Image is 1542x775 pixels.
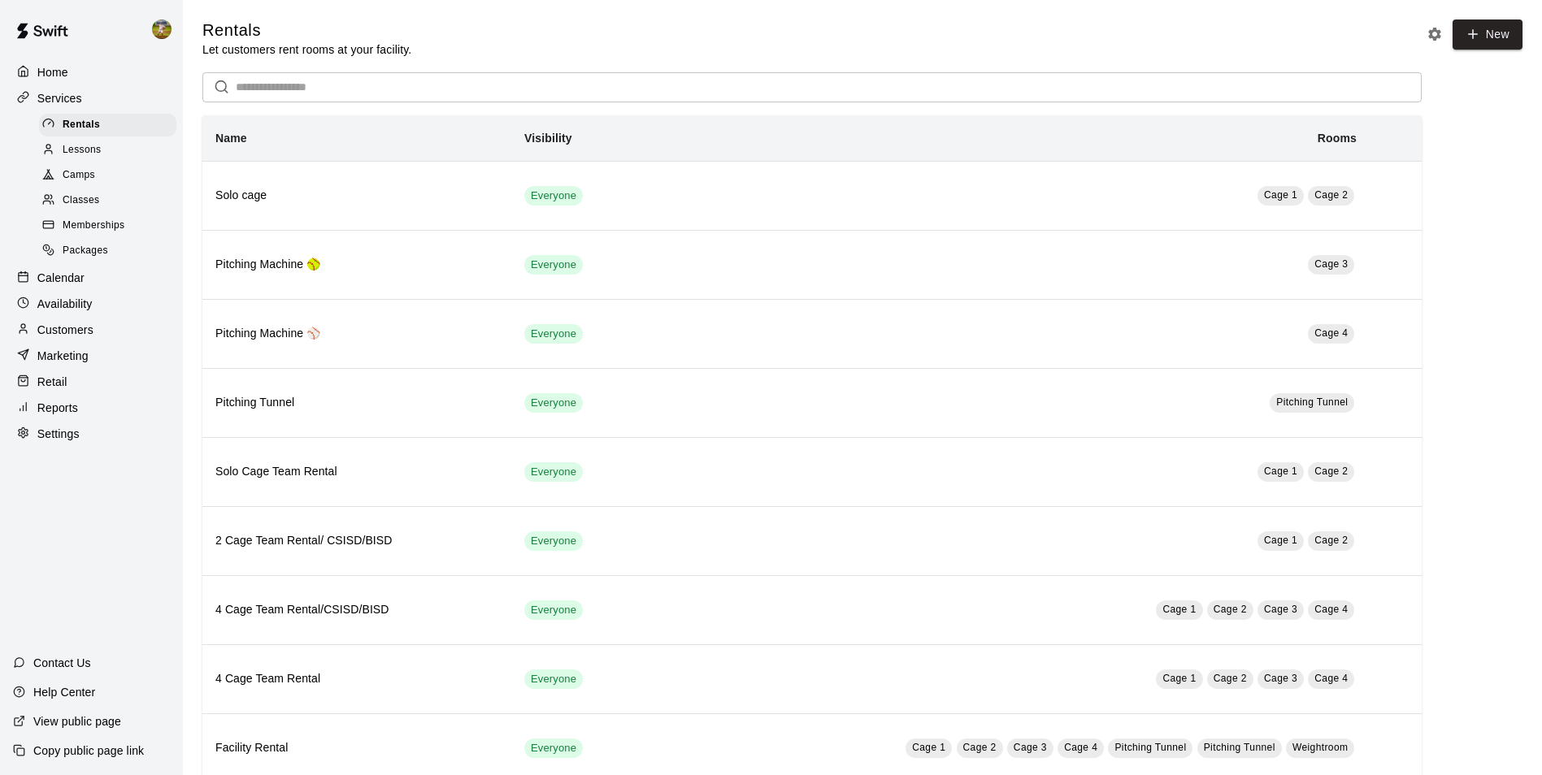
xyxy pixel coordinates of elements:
[1264,189,1297,201] span: Cage 1
[33,713,121,730] p: View public page
[63,193,99,209] span: Classes
[1314,673,1348,684] span: Cage 4
[1423,22,1447,46] button: Rental settings
[1314,465,1348,477] span: Cage 2
[1292,742,1348,753] span: Weightroom
[215,394,498,412] h6: Pitching Tunnel
[39,112,183,137] a: Rentals
[63,243,108,259] span: Packages
[13,86,170,110] div: Services
[1064,742,1097,753] span: Cage 4
[39,114,176,136] div: Rentals
[1314,535,1348,546] span: Cage 2
[39,214,183,239] a: Memberships
[215,325,498,343] h6: Pitching Machine ⚾️
[13,318,170,342] a: Customers
[39,188,183,214] a: Classes
[13,396,170,420] a: Reports
[13,422,170,446] a: Settings
[13,292,170,316] a: Availability
[524,672,583,687] span: Everyone
[202,19,411,41] h5: Rentals
[524,132,572,145] b: Visibility
[149,13,183,45] div: Jhonny Montoya
[1318,132,1357,145] b: Rooms
[963,742,997,753] span: Cage 2
[1214,604,1247,615] span: Cage 2
[13,370,170,394] a: Retail
[524,258,583,273] span: Everyone
[1264,535,1297,546] span: Cage 1
[524,462,583,482] div: This service is visible to all of your customers
[37,348,89,364] p: Marketing
[524,393,583,413] div: This service is visible to all of your customers
[524,324,583,344] div: This service is visible to all of your customers
[1114,742,1186,753] span: Pitching Tunnel
[63,117,100,133] span: Rentals
[39,239,183,264] a: Packages
[524,531,583,551] div: This service is visible to all of your customers
[37,296,93,312] p: Availability
[13,60,170,84] a: Home
[524,186,583,206] div: This service is visible to all of your customers
[524,327,583,342] span: Everyone
[37,426,80,442] p: Settings
[37,322,93,338] p: Customers
[1214,673,1247,684] span: Cage 2
[215,532,498,550] h6: 2 Cage Team Rental/ CSISD/BISD
[215,670,498,688] h6: 4 Cage Team Rental
[13,344,170,368] a: Marketing
[37,90,82,106] p: Services
[524,603,583,618] span: Everyone
[202,41,411,58] p: Let customers rent rooms at your facility.
[524,188,583,204] span: Everyone
[13,266,170,290] a: Calendar
[524,741,583,756] span: Everyone
[33,684,95,700] p: Help Center
[39,164,176,187] div: Camps
[39,214,176,237] div: Memberships
[63,218,124,234] span: Memberships
[1162,673,1196,684] span: Cage 1
[524,465,583,480] span: Everyone
[33,743,144,759] p: Copy public page link
[1314,327,1348,339] span: Cage 4
[37,270,85,286] p: Calendar
[152,19,172,39] img: Jhonny Montoya
[524,600,583,620] div: This service is visible to all of your customers
[1453,19,1522,50] a: New
[39,189,176,212] div: Classes
[33,655,91,671] p: Contact Us
[215,132,247,145] b: Name
[39,240,176,262] div: Packages
[1314,604,1348,615] span: Cage 4
[1204,742,1275,753] span: Pitching Tunnel
[1314,189,1348,201] span: Cage 2
[37,400,78,416] p: Reports
[63,167,95,184] span: Camps
[524,669,583,689] div: This service is visible to all of your customers
[215,601,498,619] h6: 4 Cage Team Rental/CSISD/BISD
[63,142,102,158] span: Lessons
[39,139,176,162] div: Lessons
[1264,604,1297,615] span: Cage 3
[39,163,183,188] a: Camps
[1162,604,1196,615] span: Cage 1
[215,256,498,274] h6: Pitching Machine 🥎
[1014,742,1047,753] span: Cage 3
[37,374,67,390] p: Retail
[215,463,498,481] h6: Solo Cage Team Rental
[524,255,583,275] div: This service is visible to all of your customers
[39,137,183,162] a: Lessons
[215,739,498,757] h6: Facility Rental
[1264,465,1297,477] span: Cage 1
[215,187,498,205] h6: Solo cage
[912,742,945,753] span: Cage 1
